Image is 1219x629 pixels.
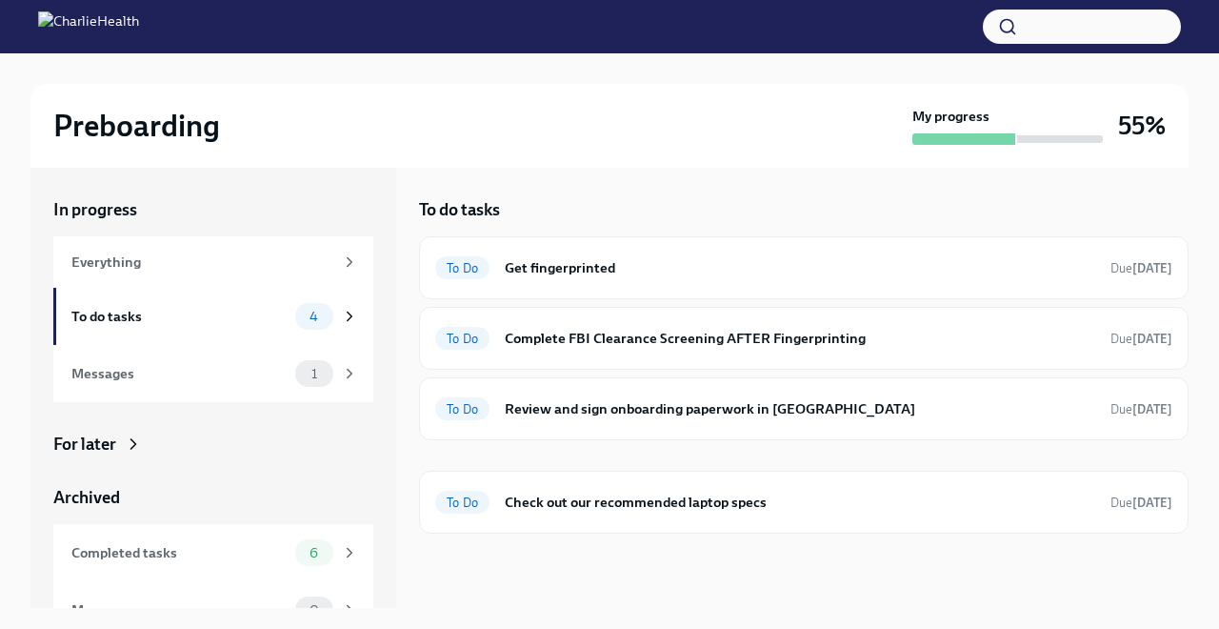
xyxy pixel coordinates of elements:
span: September 24th, 2025 08:00 [1110,259,1172,277]
span: September 27th, 2025 08:00 [1110,400,1172,418]
a: To do tasks4 [53,288,373,345]
a: For later [53,433,373,456]
strong: [DATE] [1132,402,1172,416]
h6: Get fingerprinted [505,257,1095,278]
div: Completed tasks [71,542,288,563]
div: For later [53,433,116,456]
span: 6 [298,546,330,560]
a: Messages1 [53,345,373,402]
img: CharlieHealth [38,11,139,42]
span: To Do [435,332,490,346]
span: Due [1110,496,1172,510]
strong: [DATE] [1132,332,1172,346]
h6: Check out our recommended laptop specs [505,492,1095,513]
span: September 27th, 2025 08:00 [1110,330,1172,348]
span: Due [1110,261,1172,275]
span: Due [1110,332,1172,346]
a: To DoCheck out our recommended laptop specsDue[DATE] [435,487,1172,517]
span: 0 [298,603,330,618]
span: To Do [435,261,490,275]
span: 1 [300,367,329,381]
a: To DoGet fingerprintedDue[DATE] [435,253,1172,283]
a: To DoReview and sign onboarding paperwork in [GEOGRAPHIC_DATA]Due[DATE] [435,394,1172,424]
div: Messages [71,599,288,620]
strong: My progress [912,107,989,126]
span: To Do [435,402,490,416]
span: September 24th, 2025 08:00 [1110,494,1172,512]
div: To do tasks [71,306,288,327]
div: Everything [71,252,333,273]
span: To Do [435,496,490,510]
h2: Preboarding [53,107,220,145]
span: Due [1110,402,1172,416]
div: Messages [71,363,288,384]
a: In progress [53,198,373,221]
strong: [DATE] [1132,261,1172,275]
span: 4 [298,310,330,324]
a: To DoComplete FBI Clearance Screening AFTER FingerprintingDue[DATE] [435,323,1172,354]
a: Archived [53,486,373,509]
h6: Review and sign onboarding paperwork in [GEOGRAPHIC_DATA] [505,398,1095,419]
strong: [DATE] [1132,496,1172,510]
a: Completed tasks6 [53,524,373,581]
a: Everything [53,236,373,288]
h3: 55% [1118,109,1166,143]
h5: To do tasks [419,198,500,221]
h6: Complete FBI Clearance Screening AFTER Fingerprinting [505,328,1095,349]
